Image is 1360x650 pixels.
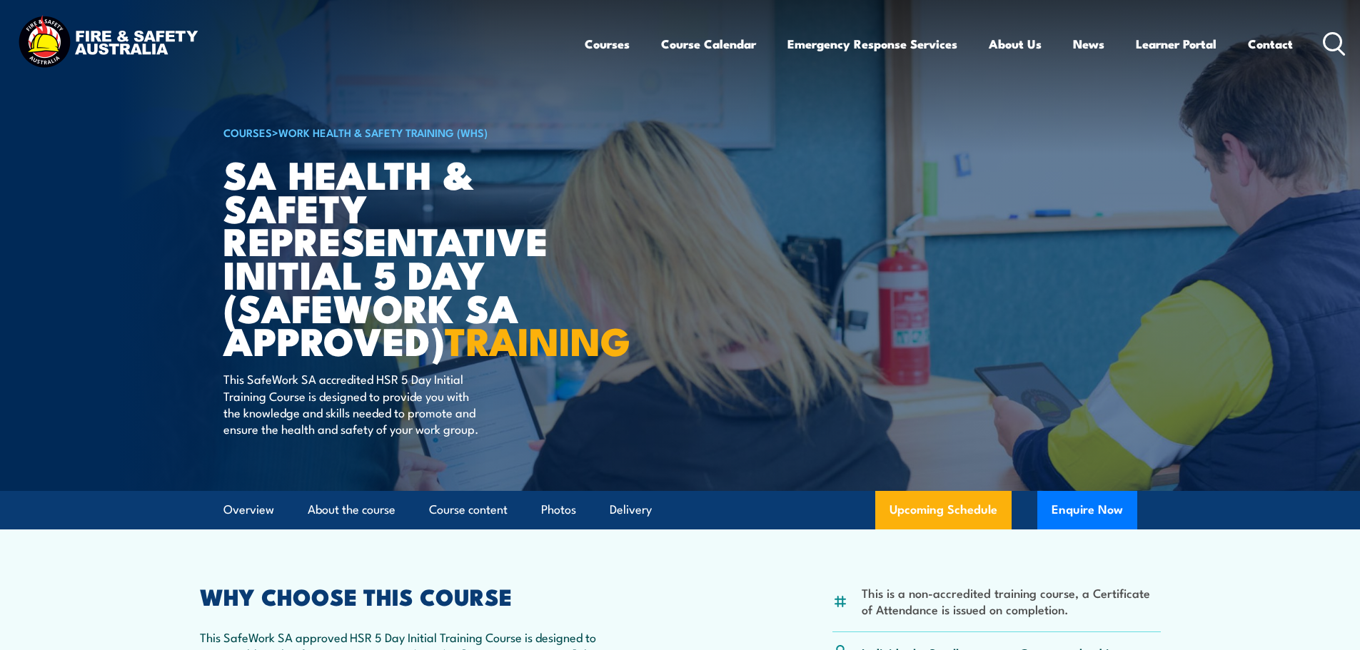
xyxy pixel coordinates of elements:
a: About Us [989,25,1042,63]
a: Upcoming Schedule [875,491,1012,529]
a: Emergency Response Services [787,25,957,63]
h2: WHY CHOOSE THIS COURSE [200,586,617,606]
p: This SafeWork SA accredited HSR 5 Day Initial Training Course is designed to provide you with the... [223,370,484,437]
a: COURSES [223,124,272,140]
a: Learner Portal [1136,25,1217,63]
a: Course Calendar [661,25,756,63]
a: Contact [1248,25,1293,63]
a: Work Health & Safety Training (WHS) [278,124,488,140]
button: Enquire Now [1037,491,1137,529]
a: Photos [541,491,576,529]
a: Delivery [610,491,652,529]
a: Overview [223,491,274,529]
li: This is a non-accredited training course, a Certificate of Attendance is issued on completion. [862,584,1161,618]
h1: SA Health & Safety Representative Initial 5 Day (SafeWork SA Approved) [223,157,576,357]
strong: TRAINING [445,310,630,369]
h6: > [223,123,576,141]
a: Courses [585,25,630,63]
a: Course content [429,491,508,529]
a: News [1073,25,1104,63]
a: About the course [308,491,396,529]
